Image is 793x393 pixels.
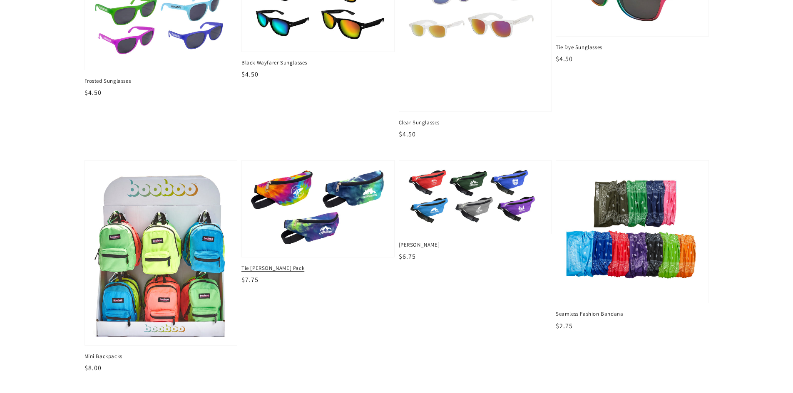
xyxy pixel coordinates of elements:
span: $4.50 [399,130,416,138]
img: Seamless Fashion Bandana [564,169,700,295]
span: $8.00 [85,363,102,372]
span: Tie Dye Sunglasses [556,44,709,51]
span: Black Wayfarer Sunglasses [241,59,395,67]
span: Seamless Fashion Bandana [556,310,709,318]
img: Mini Backpacks [93,169,229,337]
span: $4.50 [556,54,573,63]
span: Mini Backpacks [85,353,238,360]
span: Tie [PERSON_NAME] Pack [241,264,395,272]
span: $6.75 [399,252,416,261]
span: $4.50 [85,88,102,97]
img: Tie Dye Fanny Pack [248,168,388,250]
img: Fanny Pack [408,169,543,225]
span: $4.50 [241,70,259,79]
span: $7.75 [241,275,259,284]
a: Tie Dye Fanny Pack Tie [PERSON_NAME] Pack $7.75 [241,160,395,285]
span: $2.75 [556,321,573,330]
a: Seamless Fashion Bandana Seamless Fashion Bandana $2.75 [556,160,709,331]
a: Fanny Pack [PERSON_NAME] $6.75 [399,160,552,262]
span: Clear Sunglasses [399,119,552,126]
span: [PERSON_NAME] [399,241,552,249]
a: Mini Backpacks Mini Backpacks $8.00 [85,160,238,373]
span: Frosted Sunglasses [85,77,238,85]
